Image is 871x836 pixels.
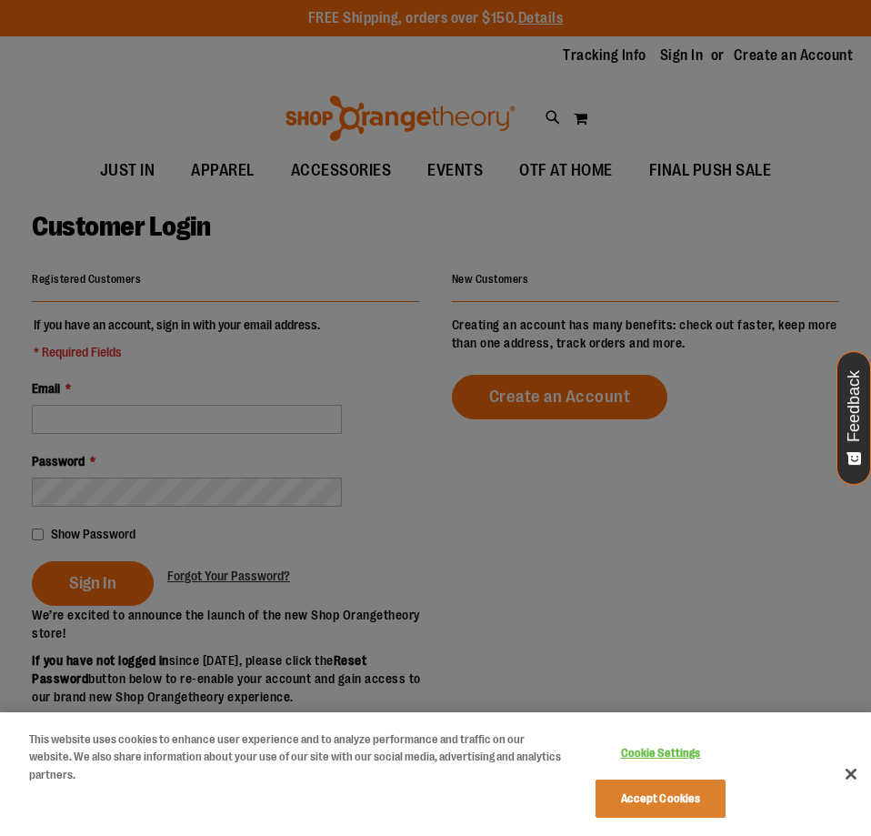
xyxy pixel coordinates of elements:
[846,370,863,442] span: Feedback
[831,754,871,794] button: Close
[836,351,871,485] button: Feedback - Show survey
[596,735,726,771] button: Cookie Settings
[596,780,726,818] button: Accept Cookies
[29,730,569,784] div: This website uses cookies to enhance user experience and to analyze performance and traffic on ou...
